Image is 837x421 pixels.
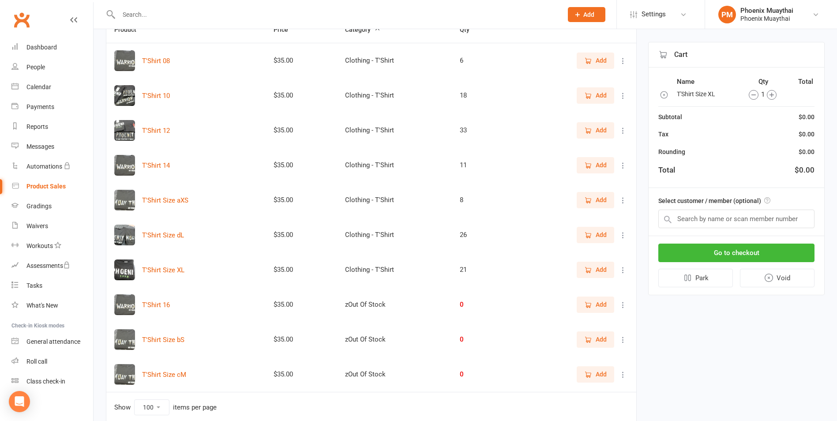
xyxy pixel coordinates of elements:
[114,24,146,35] button: Product
[11,38,93,57] a: Dashboard
[26,203,52,210] div: Gradings
[114,399,217,415] div: Show
[460,26,479,33] span: Qty
[26,64,45,71] div: People
[11,372,93,391] a: Class kiosk mode
[26,262,70,269] div: Assessments
[577,53,614,68] button: Add
[26,44,57,51] div: Dashboard
[142,160,170,171] button: T'Shirt 14
[11,57,93,77] a: People
[26,358,47,365] div: Roll call
[11,276,93,296] a: Tasks
[9,391,30,412] div: Open Intercom Messenger
[658,210,814,228] input: Search by name or scan member number
[577,192,614,208] button: Add
[577,331,614,347] button: Add
[142,265,184,275] button: T'Shirt Size XL
[274,127,329,134] div: $35.00
[345,231,444,239] div: Clothing - T'Shirt
[274,162,329,169] div: $35.00
[26,143,54,150] div: Messages
[26,302,58,309] div: What's New
[460,336,507,343] div: 0
[596,335,607,344] span: Add
[26,83,51,90] div: Calendar
[718,6,736,23] div: PM
[274,231,329,239] div: $35.00
[460,127,507,134] div: 33
[596,56,607,65] span: Add
[460,231,507,239] div: 26
[460,371,507,378] div: 0
[596,195,607,205] span: Add
[577,262,614,278] button: Add
[142,335,184,345] button: T'Shirt Size bS
[11,216,93,236] a: Waivers
[658,269,733,287] button: Park
[11,137,93,157] a: Messages
[11,177,93,196] a: Product Sales
[596,160,607,170] span: Add
[740,269,815,287] button: Void
[596,125,607,135] span: Add
[658,147,685,157] div: Rounding
[658,196,770,206] label: Select customer / member (optional)
[345,26,380,33] span: Category
[577,297,614,312] button: Add
[799,112,814,122] div: $0.00
[173,404,217,411] div: items per page
[345,162,444,169] div: Clothing - T'Shirt
[345,127,444,134] div: Clothing - T'Shirt
[596,230,607,240] span: Add
[26,378,65,385] div: Class check-in
[596,369,607,379] span: Add
[345,336,444,343] div: zOut Of Stock
[345,371,444,378] div: zOut Of Stock
[26,222,48,229] div: Waivers
[583,11,594,18] span: Add
[142,300,170,310] button: T'Shirt 16
[676,88,736,100] td: T'Shirt Size XL
[676,76,736,87] th: Name
[274,266,329,274] div: $35.00
[737,76,789,87] th: Qty
[11,117,93,137] a: Reports
[460,162,507,169] div: 11
[11,332,93,352] a: General attendance kiosk mode
[345,57,444,64] div: Clothing - T'Shirt
[568,7,605,22] button: Add
[460,266,507,274] div: 21
[274,92,329,99] div: $35.00
[274,26,298,33] span: Price
[11,9,33,31] a: Clubworx
[658,112,682,122] div: Subtotal
[114,26,146,33] span: Product
[460,92,507,99] div: 18
[577,366,614,382] button: Add
[11,97,93,117] a: Payments
[26,103,54,110] div: Payments
[658,129,668,139] div: Tax
[740,15,793,23] div: Phoenix Muaythai
[740,7,793,15] div: Phoenix Muaythai
[142,125,170,136] button: T'Shirt 12
[596,300,607,309] span: Add
[577,157,614,173] button: Add
[460,57,507,64] div: 6
[596,90,607,100] span: Add
[142,56,170,66] button: T'Shirt 08
[345,24,380,35] button: Category
[795,164,814,176] div: $0.00
[142,195,188,206] button: T'Shirt Size aXS
[26,338,80,345] div: General attendance
[274,371,329,378] div: $35.00
[142,369,186,380] button: T'Shirt Size cM
[790,76,814,87] th: Total
[142,90,170,101] button: T'Shirt 10
[26,242,53,249] div: Workouts
[577,122,614,138] button: Add
[345,92,444,99] div: Clothing - T'Shirt
[799,147,814,157] div: $0.00
[26,163,62,170] div: Automations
